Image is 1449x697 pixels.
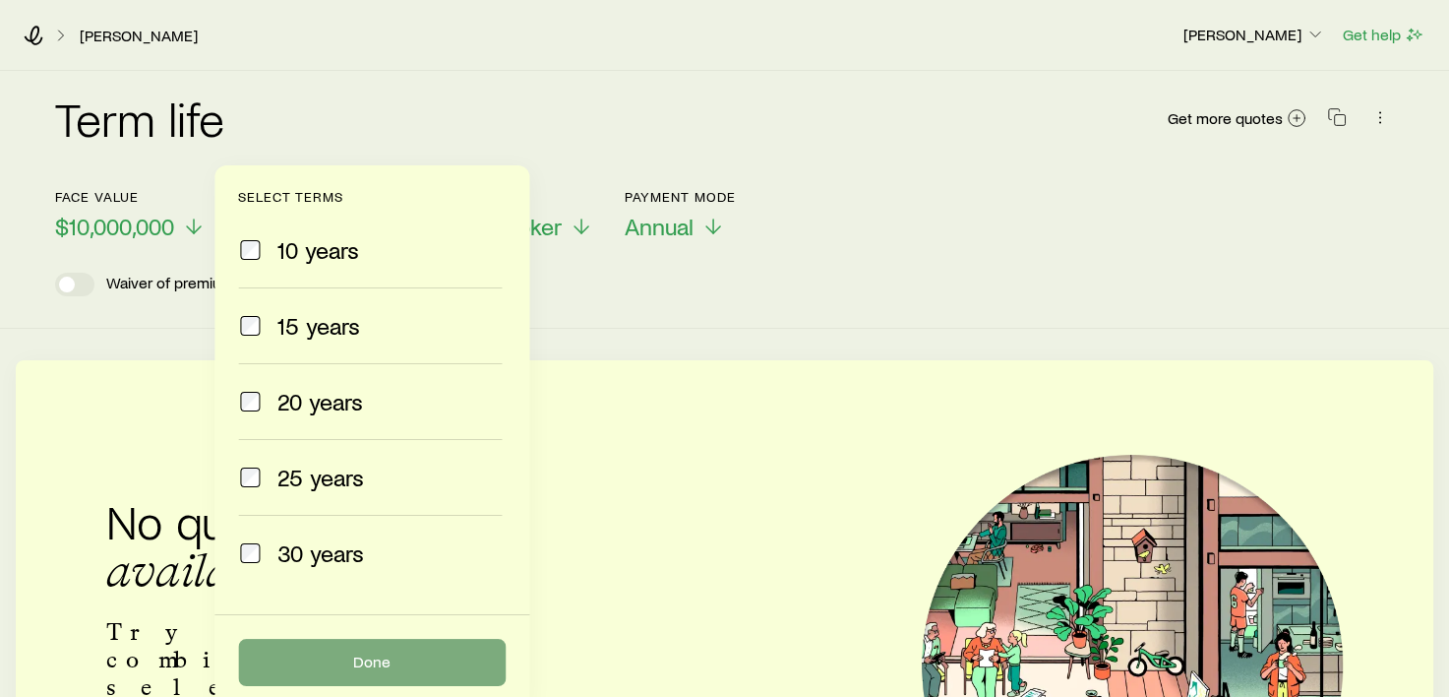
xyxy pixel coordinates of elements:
[55,95,224,142] h2: Term life
[1182,24,1326,47] button: [PERSON_NAME]
[1167,107,1307,130] a: Get more quotes
[106,542,284,599] span: available
[1342,24,1425,46] button: Get help
[238,189,506,205] p: Select terms
[625,189,736,205] p: Payment Mode
[1168,110,1283,126] span: Get more quotes
[625,213,694,240] span: Annual
[55,189,206,205] p: Face value
[106,273,268,296] p: Waiver of premium rider
[79,27,199,45] a: [PERSON_NAME]
[240,240,260,260] input: 10 years
[106,497,618,595] h2: No quotes
[55,213,174,240] span: $10,000,000
[55,189,206,241] button: Face value$10,000,000
[1183,25,1325,44] p: [PERSON_NAME]
[277,236,359,264] span: 10 years
[625,189,736,241] button: Payment ModeAnnual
